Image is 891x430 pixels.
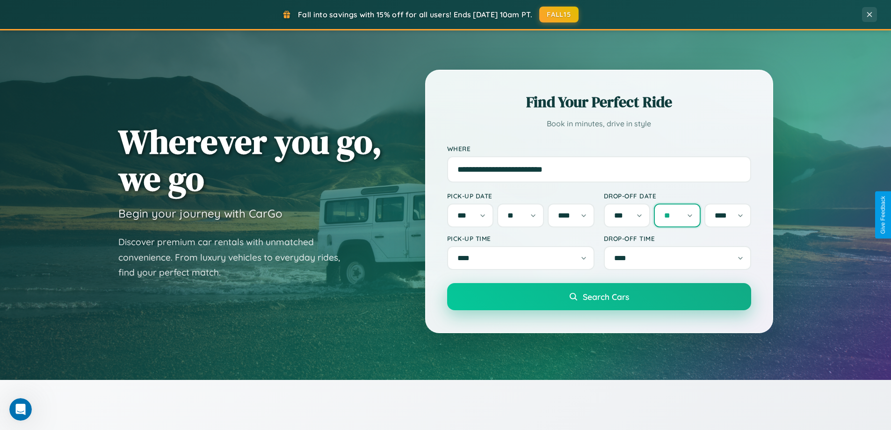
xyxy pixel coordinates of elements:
button: Search Cars [447,283,751,310]
div: Give Feedback [880,196,886,234]
button: FALL15 [539,7,579,22]
span: Fall into savings with 15% off for all users! Ends [DATE] 10am PT. [298,10,532,19]
p: Book in minutes, drive in style [447,117,751,131]
iframe: Intercom live chat [9,398,32,421]
h1: Wherever you go, we go [118,123,382,197]
label: Drop-off Time [604,234,751,242]
label: Where [447,145,751,153]
h2: Find Your Perfect Ride [447,92,751,112]
label: Drop-off Date [604,192,751,200]
h3: Begin your journey with CarGo [118,206,283,220]
label: Pick-up Time [447,234,594,242]
p: Discover premium car rentals with unmatched convenience. From luxury vehicles to everyday rides, ... [118,234,352,280]
span: Search Cars [583,292,629,302]
label: Pick-up Date [447,192,594,200]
